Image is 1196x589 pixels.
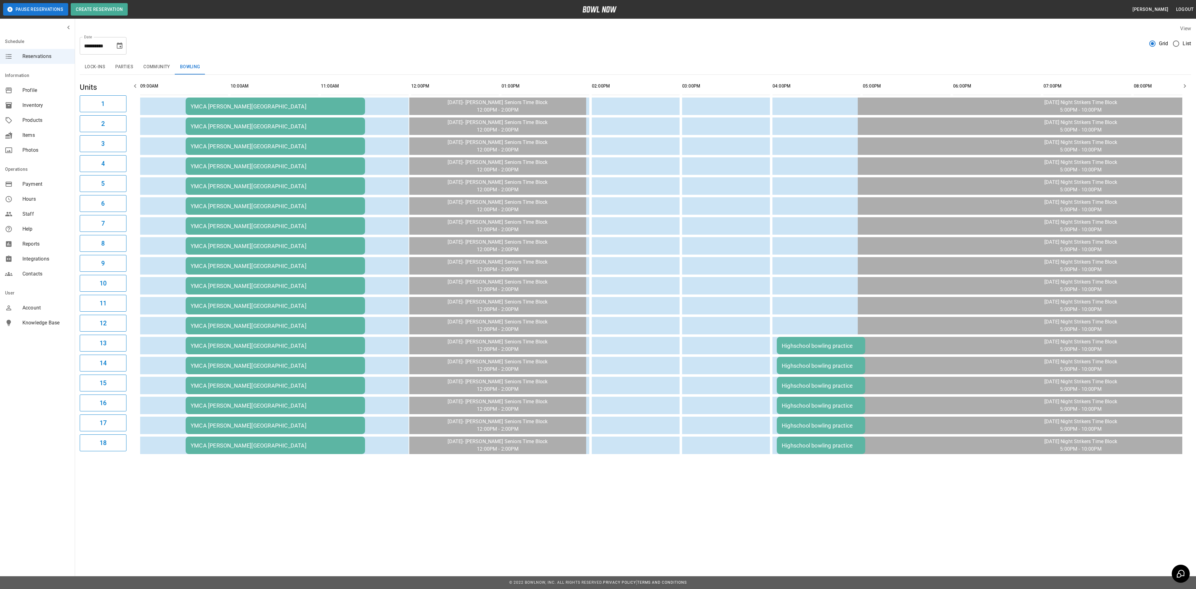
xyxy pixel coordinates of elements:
[80,135,126,152] button: 3
[80,255,126,272] button: 9
[22,132,70,139] span: Items
[80,175,126,192] button: 5
[101,258,105,268] h6: 9
[1180,26,1191,31] label: View
[80,335,126,352] button: 13
[175,60,205,74] button: Bowling
[509,580,603,585] span: © 2022 BowlNow, Inc. All Rights Reserved.
[80,315,126,332] button: 12
[22,117,70,124] span: Products
[22,146,70,154] span: Photos
[1130,4,1171,15] button: [PERSON_NAME]
[101,159,105,169] h6: 4
[191,103,360,110] div: YMCA [PERSON_NAME][GEOGRAPHIC_DATA]
[191,243,360,249] div: YMCA [PERSON_NAME][GEOGRAPHIC_DATA]
[100,358,107,368] h6: 14
[191,223,360,229] div: YMCA [PERSON_NAME][GEOGRAPHIC_DATA]
[22,210,70,218] span: Staff
[80,155,126,172] button: 4
[191,263,360,269] div: YMCA [PERSON_NAME][GEOGRAPHIC_DATA]
[582,6,617,12] img: logo
[110,60,138,74] button: Parties
[191,402,360,409] div: YMCA [PERSON_NAME][GEOGRAPHIC_DATA]
[100,278,107,288] h6: 10
[191,362,360,369] div: YMCA [PERSON_NAME][GEOGRAPHIC_DATA]
[22,255,70,263] span: Integrations
[80,275,126,292] button: 10
[138,60,175,74] button: Community
[22,102,70,109] span: Inventory
[637,580,687,585] a: Terms and Conditions
[80,195,126,212] button: 6
[80,434,126,451] button: 18
[191,143,360,150] div: YMCA [PERSON_NAME][GEOGRAPHIC_DATA]
[22,270,70,278] span: Contacts
[80,95,126,112] button: 1
[80,215,126,232] button: 7
[22,240,70,248] span: Reports
[100,398,107,408] h6: 16
[80,414,126,431] button: 17
[101,179,105,189] h6: 5
[22,53,70,60] span: Reservations
[71,3,128,16] button: Create Reservation
[603,580,636,585] a: Privacy Policy
[782,422,860,429] div: Highschool bowling practice
[80,82,126,92] h5: Units
[80,375,126,391] button: 15
[191,382,360,389] div: YMCA [PERSON_NAME][GEOGRAPHIC_DATA]
[191,303,360,309] div: YMCA [PERSON_NAME][GEOGRAPHIC_DATA]
[191,163,360,170] div: YMCA [PERSON_NAME][GEOGRAPHIC_DATA]
[1183,40,1191,47] span: List
[191,422,360,429] div: YMCA [PERSON_NAME][GEOGRAPHIC_DATA]
[101,119,105,129] h6: 2
[191,342,360,349] div: YMCA [PERSON_NAME][GEOGRAPHIC_DATA]
[782,442,860,449] div: Highschool bowling practice
[80,115,126,132] button: 2
[80,355,126,371] button: 14
[100,298,107,308] h6: 11
[22,304,70,312] span: Account
[80,235,126,252] button: 8
[80,295,126,312] button: 11
[191,203,360,209] div: YMCA [PERSON_NAME][GEOGRAPHIC_DATA]
[321,77,409,95] th: 11:00AM
[22,225,70,233] span: Help
[80,60,110,74] button: Lock-ins
[100,338,107,348] h6: 13
[1174,4,1196,15] button: Logout
[782,382,860,389] div: Highschool bowling practice
[22,180,70,188] span: Payment
[22,87,70,94] span: Profile
[100,378,107,388] h6: 15
[101,218,105,228] h6: 7
[140,77,228,95] th: 09:00AM
[80,60,1191,74] div: inventory tabs
[230,77,318,95] th: 10:00AM
[411,77,499,95] th: 12:00PM
[100,318,107,328] h6: 12
[1159,40,1168,47] span: Grid
[3,3,68,16] button: Pause Reservations
[191,183,360,189] div: YMCA [PERSON_NAME][GEOGRAPHIC_DATA]
[101,238,105,248] h6: 8
[101,99,105,109] h6: 1
[191,323,360,329] div: YMCA [PERSON_NAME][GEOGRAPHIC_DATA]
[782,342,860,349] div: Highschool bowling practice
[782,362,860,369] div: Highschool bowling practice
[113,40,126,52] button: Choose date, selected date is Sep 30, 2025
[100,418,107,428] h6: 17
[782,402,860,409] div: Highschool bowling practice
[191,442,360,449] div: YMCA [PERSON_NAME][GEOGRAPHIC_DATA]
[100,438,107,448] h6: 18
[191,123,360,130] div: YMCA [PERSON_NAME][GEOGRAPHIC_DATA]
[22,195,70,203] span: Hours
[101,199,105,208] h6: 6
[101,139,105,149] h6: 3
[191,283,360,289] div: YMCA [PERSON_NAME][GEOGRAPHIC_DATA]
[80,395,126,411] button: 16
[22,319,70,327] span: Knowledge Base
